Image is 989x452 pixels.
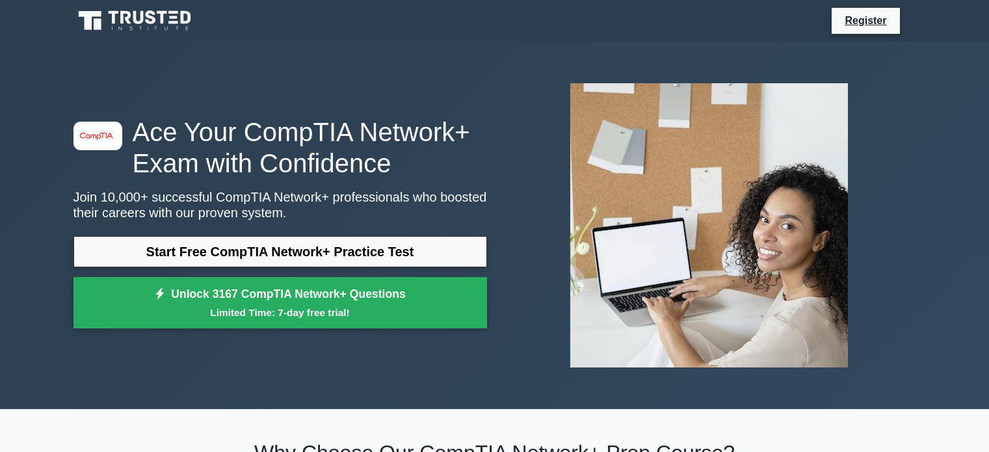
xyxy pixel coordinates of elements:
[73,236,487,267] a: Start Free CompTIA Network+ Practice Test
[73,189,487,220] p: Join 10,000+ successful CompTIA Network+ professionals who boosted their careers with our proven ...
[837,12,894,29] a: Register
[90,305,471,320] small: Limited Time: 7-day free trial!
[73,277,487,329] a: Unlock 3167 CompTIA Network+ QuestionsLimited Time: 7-day free trial!
[73,116,487,179] h1: Ace Your CompTIA Network+ Exam with Confidence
